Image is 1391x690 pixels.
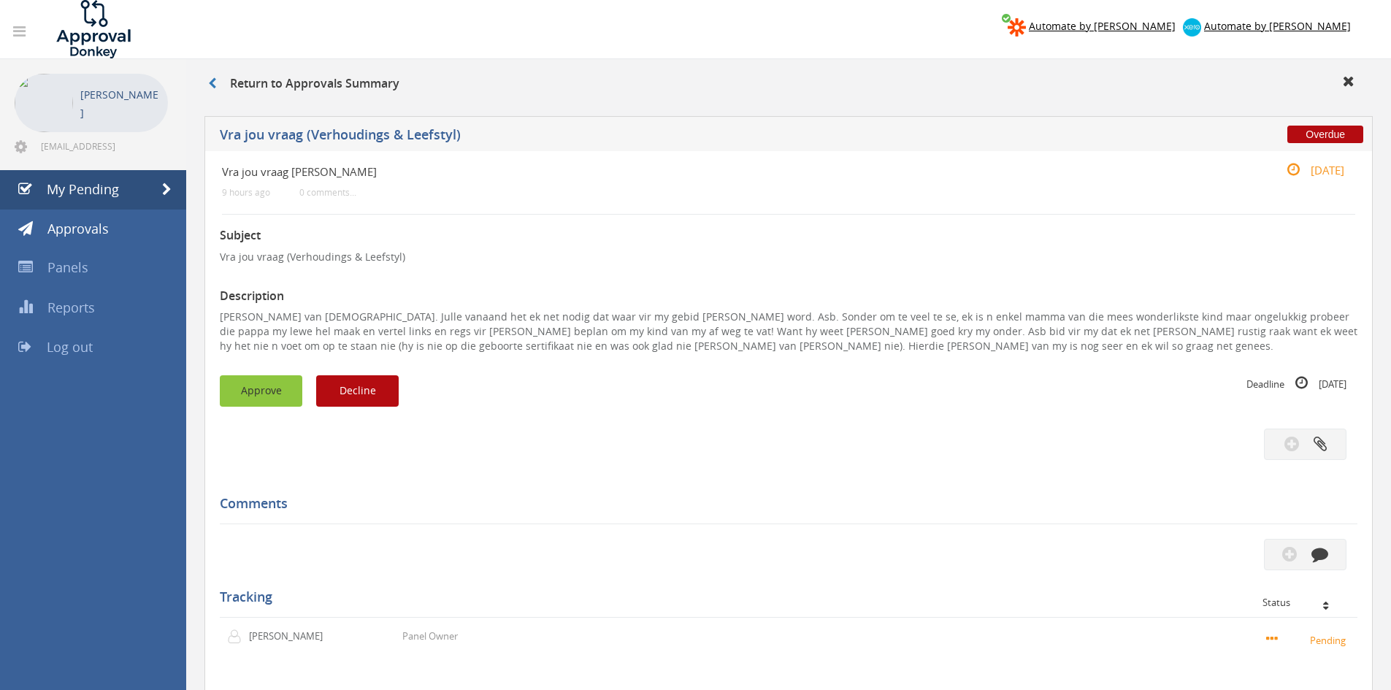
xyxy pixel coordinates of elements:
small: 0 comments... [299,187,356,198]
span: Approvals [47,220,109,237]
h5: Comments [220,497,1346,511]
small: 9 hours ago [222,187,270,198]
p: [PERSON_NAME] van [DEMOGRAPHIC_DATA]. Julle vanaand het ek net nodig dat waar vir my gebid [PERSO... [220,310,1357,353]
span: My Pending [47,180,119,198]
button: Approve [220,375,302,407]
span: Panels [47,258,88,276]
p: Panel Owner [402,629,458,643]
p: [PERSON_NAME] [249,629,333,643]
img: zapier-logomark.png [1008,18,1026,37]
h3: Subject [220,229,1357,242]
small: [DATE] [1271,162,1344,178]
p: Vra jou vraag (Verhoudings & Leefstyl) [220,250,1357,264]
span: Log out [47,338,93,356]
img: xero-logo.png [1183,18,1201,37]
h3: Return to Approvals Summary [208,77,399,91]
h5: Tracking [220,590,1346,605]
div: Status [1262,597,1346,607]
span: Reports [47,299,95,316]
span: Overdue [1287,126,1363,143]
h3: Description [220,290,1357,303]
span: [EMAIL_ADDRESS][DOMAIN_NAME] [41,140,165,152]
h5: Vra jou vraag (Verhoudings & Leefstyl) [220,128,1019,146]
button: Decline [316,375,399,407]
h4: Vra jou vraag [PERSON_NAME] [222,166,1166,178]
img: user-icon.png [227,629,249,644]
p: [PERSON_NAME] [80,85,161,122]
span: Automate by [PERSON_NAME] [1029,19,1176,33]
small: Pending [1266,632,1350,648]
small: Deadline [DATE] [1246,375,1346,391]
span: Automate by [PERSON_NAME] [1204,19,1351,33]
